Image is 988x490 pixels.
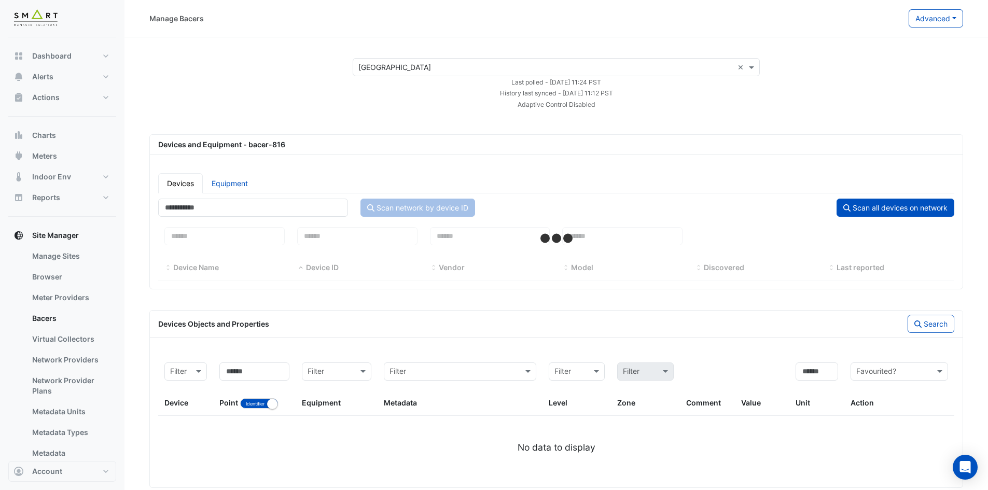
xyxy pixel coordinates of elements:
span: Indoor Env [32,172,71,182]
div: Please select Filter first [611,362,679,381]
span: Unit [796,398,810,407]
app-icon: Site Manager [13,230,24,241]
app-icon: Actions [13,92,24,103]
span: Level [549,398,567,407]
button: Reports [8,187,116,208]
span: Site Manager [32,230,79,241]
button: Site Manager [8,225,116,246]
app-icon: Reports [13,192,24,203]
span: Dashboard [32,51,72,61]
small: Mon 13-Oct-2025 04:12 BST [500,89,613,97]
div: Manage Bacers [149,13,204,24]
div: Open Intercom Messenger [953,455,978,480]
span: Device Name [164,264,172,272]
span: Alerts [32,72,53,82]
button: Charts [8,125,116,146]
span: Action [851,398,874,407]
ui-switch: Toggle between object name and object identifier [240,398,278,407]
button: Scan all devices on network [837,199,954,217]
a: Network Provider Plans [24,370,116,401]
button: Meters [8,146,116,166]
a: Devices [158,173,203,193]
a: Metadata [24,443,116,464]
span: Value [741,398,761,407]
span: Vendor [430,264,437,272]
span: Discovered [704,263,744,272]
span: Last reported [828,264,835,272]
span: Clear [737,62,746,73]
span: Device ID [306,263,339,272]
span: Device ID [297,264,304,272]
span: Model [571,263,593,272]
img: Company Logo [12,8,59,29]
span: Model [562,264,569,272]
a: Network Providers [24,349,116,370]
span: Devices Objects and Properties [158,319,269,328]
app-icon: Indoor Env [13,172,24,182]
span: Account [32,466,62,477]
span: Actions [32,92,60,103]
button: Dashboard [8,46,116,66]
span: Device [164,398,188,407]
span: Point [219,398,238,407]
div: Devices and Equipment - bacer-816 [152,139,961,150]
span: Zone [617,398,635,407]
a: Virtual Collectors [24,329,116,349]
span: Equipment [302,398,341,407]
span: Last reported [837,263,884,272]
span: Vendor [439,263,465,272]
button: Indoor Env [8,166,116,187]
app-icon: Alerts [13,72,24,82]
app-icon: Charts [13,130,24,141]
small: Adaptive Control Disabled [518,101,595,108]
button: Account [8,461,116,482]
button: Advanced [909,9,963,27]
span: Reports [32,192,60,203]
a: Metadata Types [24,422,116,443]
span: Comment [686,398,721,407]
a: Equipment [203,173,257,193]
app-icon: Dashboard [13,51,24,61]
span: Device Name [173,263,219,272]
button: Alerts [8,66,116,87]
span: Metadata [384,398,417,407]
button: Actions [8,87,116,108]
a: Browser [24,267,116,287]
span: Discovered [695,264,702,272]
span: Charts [32,130,56,141]
small: Mon 13-Oct-2025 04:24 BST [511,78,601,86]
a: Bacers [24,308,116,329]
button: Search [908,315,954,333]
app-icon: Meters [13,151,24,161]
a: Meter Providers [24,287,116,308]
span: Meters [32,151,57,161]
div: No data to display [158,441,954,454]
a: Metadata Units [24,401,116,422]
a: Manage Sites [24,246,116,267]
